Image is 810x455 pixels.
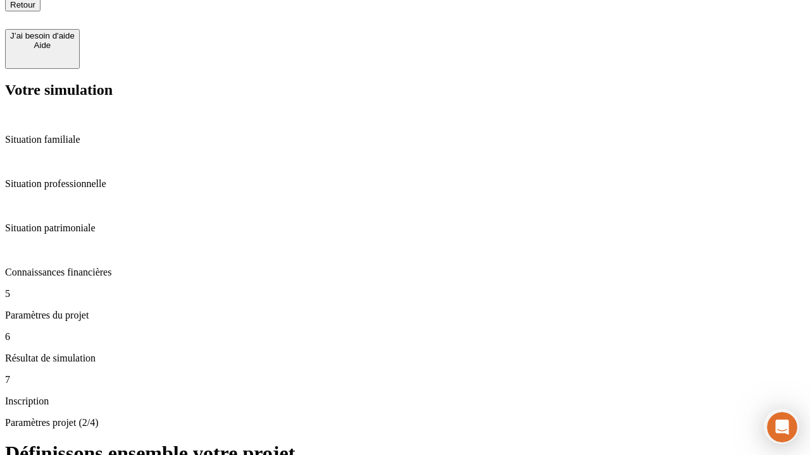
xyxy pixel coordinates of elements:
[767,412,797,442] iframe: Intercom live chat
[5,82,805,99] h2: Votre simulation
[764,409,799,444] iframe: Intercom live chat discovery launcher
[5,178,805,190] p: Situation professionnelle
[5,417,805,428] p: Paramètres projet (2/4)
[5,134,805,145] p: Situation familiale
[10,40,75,50] div: Aide
[5,222,805,234] p: Situation patrimoniale
[5,29,80,69] button: J’ai besoin d'aideAide
[5,310,805,321] p: Paramètres du projet
[5,353,805,364] p: Résultat de simulation
[5,267,805,278] p: Connaissances financières
[10,31,75,40] div: J’ai besoin d'aide
[5,288,805,300] p: 5
[5,396,805,407] p: Inscription
[5,374,805,385] p: 7
[5,331,805,343] p: 6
